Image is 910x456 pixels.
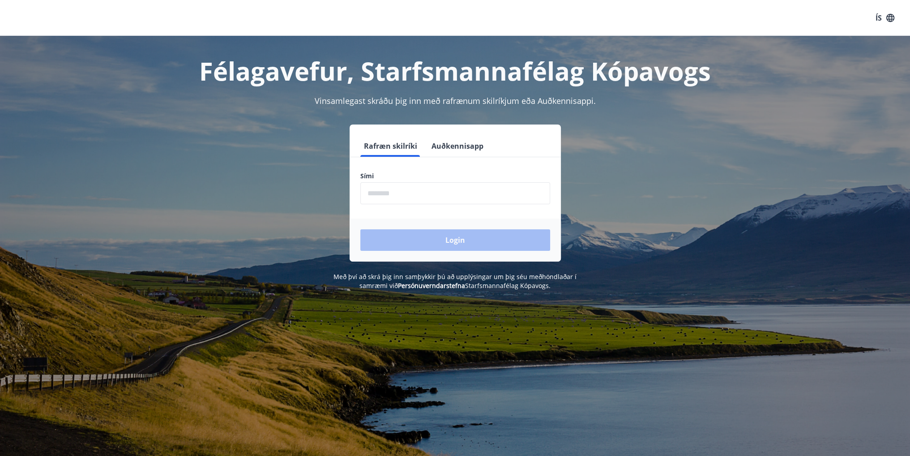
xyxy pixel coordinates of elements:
[398,281,465,290] a: Persónuverndarstefna
[871,10,899,26] button: ÍS
[428,135,487,157] button: Auðkennisapp
[360,135,421,157] button: Rafræn skilríki
[360,172,550,181] label: Sími
[144,54,767,88] h1: Félagavefur, Starfsmannafélag Kópavogs
[333,272,577,290] span: Með því að skrá þig inn samþykkir þú að upplýsingar um þig séu meðhöndlaðar í samræmi við Starfsm...
[315,95,596,106] span: Vinsamlegast skráðu þig inn með rafrænum skilríkjum eða Auðkennisappi.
